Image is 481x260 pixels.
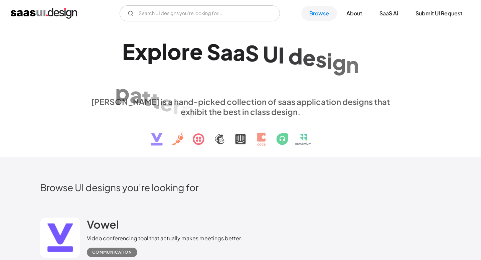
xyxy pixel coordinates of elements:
[167,38,181,64] div: o
[288,43,303,69] div: d
[190,38,203,64] div: e
[151,87,160,113] div: t
[147,38,162,64] div: p
[120,5,280,21] input: Search UI designs you're looking for...
[327,48,332,74] div: i
[263,41,278,67] div: U
[181,38,190,64] div: r
[162,38,167,64] div: l
[278,42,284,68] div: I
[173,93,181,119] div: r
[87,218,119,231] h2: Vowel
[87,234,242,242] div: Video conferencing tool that actually makes meetings better.
[371,6,406,21] a: SaaS Ai
[122,38,135,64] div: E
[135,38,147,64] div: x
[11,8,77,19] a: home
[207,39,220,64] div: S
[160,90,173,116] div: e
[115,80,130,105] div: p
[139,117,342,151] img: text, icon, saas logo
[301,6,337,21] a: Browse
[338,6,370,21] a: About
[181,96,194,122] div: n
[130,82,142,108] div: a
[92,248,132,256] div: Communication
[87,218,119,234] a: Vowel
[120,5,280,21] form: Email Form
[142,85,151,110] div: t
[245,40,259,66] div: S
[316,46,327,72] div: s
[303,45,316,71] div: e
[87,97,394,117] div: [PERSON_NAME] is a hand-picked collection of saas application designs that exhibit the best in cl...
[332,50,346,76] div: g
[40,181,441,193] h2: Browse UI designs you’re looking for
[346,52,359,78] div: n
[87,38,394,90] h1: Explore SaaS UI design patterns & interactions.
[408,6,470,21] a: Submit UI Request
[220,39,233,65] div: a
[233,39,245,65] div: a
